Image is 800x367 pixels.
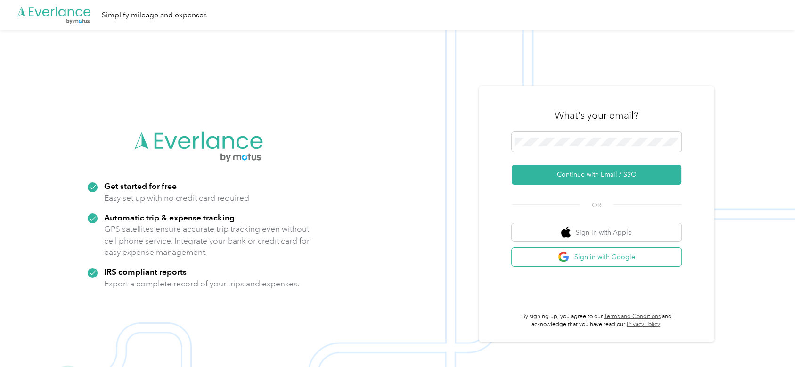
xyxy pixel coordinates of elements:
[512,223,681,242] button: apple logoSign in with Apple
[558,251,570,263] img: google logo
[512,165,681,185] button: Continue with Email / SSO
[555,109,638,122] h3: What's your email?
[104,267,187,277] strong: IRS compliant reports
[580,200,613,210] span: OR
[627,321,660,328] a: Privacy Policy
[104,223,310,258] p: GPS satellites ensure accurate trip tracking even without cell phone service. Integrate your bank...
[561,227,571,238] img: apple logo
[104,192,249,204] p: Easy set up with no credit card required
[104,212,235,222] strong: Automatic trip & expense tracking
[104,181,177,191] strong: Get started for free
[102,9,207,21] div: Simplify mileage and expenses
[104,278,299,290] p: Export a complete record of your trips and expenses.
[512,312,681,329] p: By signing up, you agree to our and acknowledge that you have read our .
[604,313,661,320] a: Terms and Conditions
[512,248,681,266] button: google logoSign in with Google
